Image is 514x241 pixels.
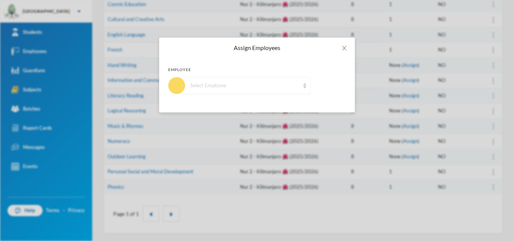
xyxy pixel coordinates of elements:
button: Close [334,38,355,59]
img: EMPLOYEE [168,77,185,94]
div: Select Employee [190,82,300,89]
i: icon: close [341,45,347,51]
div: Assign Employees [168,44,346,52]
div: Employee [168,67,346,73]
